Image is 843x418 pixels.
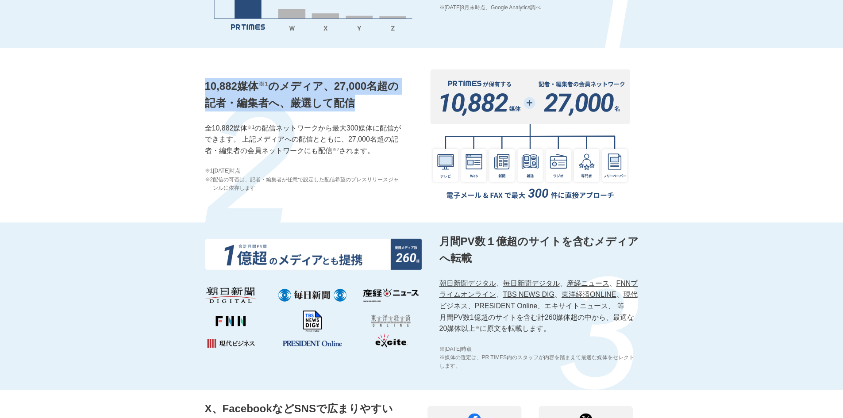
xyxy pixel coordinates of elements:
[205,123,404,157] p: 全10,882媒体 の配信ネットワークから最大300媒体に配信ができます。 上記メディアへの配信とともに、27,000名超の記者・編集者の会員ネットワークにも配信 されます。
[503,291,554,298] a: TBS NEWS DIG
[439,280,496,287] a: 朝日新聞デジタル
[503,280,560,287] a: 毎日新聞デジタル
[332,147,339,152] span: ※2
[205,78,404,112] p: 10,882媒体 のメディア、27,000名超の記者・編集者へ、厳選して配信
[205,176,213,192] span: ※2
[475,325,480,330] span: ※
[213,167,240,175] span: [DATE]時点
[422,58,639,212] img: 10,882媒体※1のメディア、27,000名超の記者・編集者へ、厳選して配信
[205,167,213,175] span: ※1
[544,302,608,310] a: エキサイトニュース
[439,4,639,12] span: ※[DATE]8月末時点、Google Analytics調べ
[439,291,638,310] a: 現代ビジネス
[439,278,639,334] p: 、 、 、 、 、 、 、 、 、 等 月間PV数1億超のサイトを含む計260媒体超の中から、最適な20媒体以上 に原文を転載します。
[475,302,538,310] a: PRESIDENT Online
[213,176,404,192] span: 配信の可否は、記者・編集者が任意で設定した配信希望のプレスリリースジャンルに依存します
[439,353,639,370] span: ※媒体の選定は、PR TIMES内のスタッフが内容を踏まえて最適な媒体をセレクトします。
[258,81,268,88] span: ※1
[562,291,616,298] a: 東洋経済ONLINE
[205,238,422,348] img: 合計月間PV数 1億超のメディアとも提携
[567,280,609,287] a: 産経ニュース
[560,276,639,390] img: 3
[247,125,254,130] span: ※1
[439,345,639,353] span: ※[DATE]時点
[205,400,404,417] p: X、FacebookなどSNSで広まりやすい
[439,233,639,267] p: 月間PV数１億超のサイトを含むメディアへ転載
